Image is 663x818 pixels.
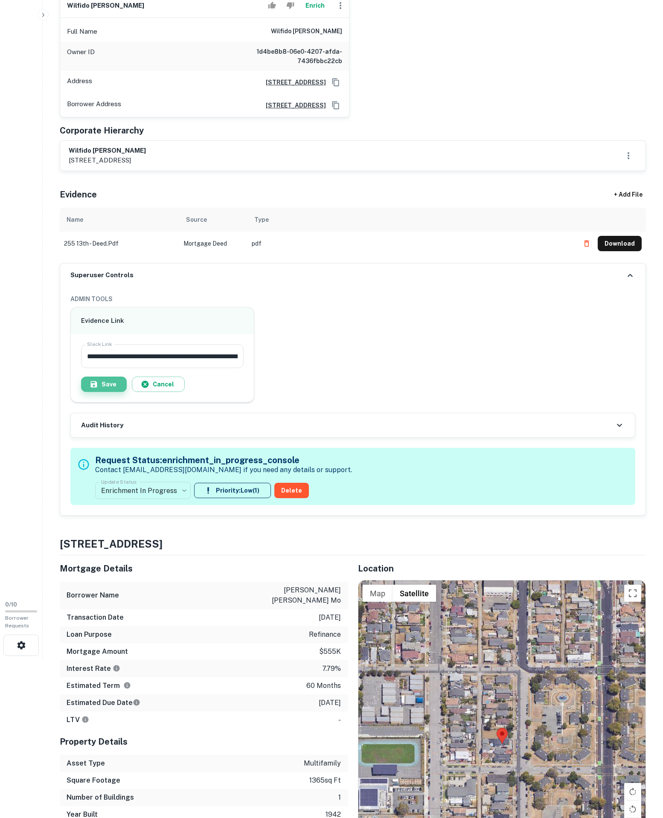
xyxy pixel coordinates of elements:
p: Address [67,76,92,89]
button: Show satellite imagery [393,585,436,602]
label: Update Status [101,478,137,485]
h5: Mortgage Details [60,562,348,575]
h6: Borrower Name [67,590,119,600]
button: Copy Address [329,99,342,112]
span: Borrower Requests [5,615,29,629]
h6: Estimated Term [67,681,131,691]
svg: The interest rates displayed on the website are for informational purposes only and may be report... [113,664,120,672]
button: Show street map [363,585,393,602]
button: Rotate map counterclockwise [624,801,641,818]
div: Enrichment In Progress [95,479,191,502]
h6: Loan Purpose [67,629,112,640]
th: Type [247,208,575,232]
button: Priority:Low(1) [194,483,271,498]
button: Cancel [132,377,185,392]
h6: Superuser Controls [70,270,134,280]
p: Borrower Address [67,99,121,112]
td: Mortgage Deed [179,232,247,255]
button: Delete file [579,237,594,250]
td: 255 13th - deed.pdf [60,232,179,255]
p: Full Name [67,26,97,37]
p: - [338,715,341,725]
p: $555k [319,647,341,657]
button: Delete [274,483,309,498]
h6: Estimated Due Date [67,698,140,708]
h6: Number of Buildings [67,792,134,803]
h5: Corporate Hierarchy [60,124,144,137]
button: Download [598,236,642,251]
h6: Audit History [81,421,123,430]
h5: Location [358,562,646,575]
p: [STREET_ADDRESS] [69,155,146,165]
div: Source [186,215,207,225]
p: refinance [309,629,341,640]
h4: [STREET_ADDRESS] [60,536,646,551]
span: 0 / 10 [5,601,17,608]
button: Copy Address [329,76,342,89]
th: Source [179,208,247,232]
h6: ADMIN TOOLS [70,294,635,304]
div: Name [67,215,83,225]
svg: Estimate is based on a standard schedule for this type of loan. [133,699,140,706]
h6: wilfido [PERSON_NAME] [67,1,144,11]
button: Rotate map clockwise [624,783,641,800]
h5: Request Status: enrichment_in_progress_console [95,454,352,467]
div: + Add File [598,187,658,203]
svg: LTVs displayed on the website are for informational purposes only and may be reported incorrectly... [81,716,89,723]
h6: Evidence Link [81,316,244,326]
div: Type [254,215,269,225]
p: [PERSON_NAME] [PERSON_NAME] mo [264,585,341,606]
th: Name [60,208,179,232]
h6: 1d4be8b8-06e0-4207-afda-7436fbbc22cb [240,47,342,66]
a: [STREET_ADDRESS] [259,78,326,87]
td: pdf [247,232,575,255]
p: 7.79% [322,664,341,674]
h6: LTV [67,715,89,725]
h6: Asset Type [67,758,105,769]
h6: Transaction Date [67,612,124,623]
a: [STREET_ADDRESS] [259,101,326,110]
svg: Term is based on a standard schedule for this type of loan. [123,682,131,689]
label: Slack Link [87,340,112,348]
button: Save [81,377,127,392]
p: [DATE] [319,612,341,623]
h5: Evidence [60,188,97,201]
p: multifamily [304,758,341,769]
h6: wilfido [PERSON_NAME] [271,26,342,37]
iframe: Chat Widget [620,750,663,791]
div: scrollable content [60,208,646,263]
p: [DATE] [319,698,341,708]
p: 1 [338,792,341,803]
h6: wilfido [PERSON_NAME] [69,146,146,156]
h6: Interest Rate [67,664,120,674]
button: Toggle fullscreen view [624,585,641,602]
h6: Square Footage [67,775,120,786]
h5: Property Details [60,735,348,748]
p: 1365 sq ft [309,775,341,786]
p: Owner ID [67,47,95,66]
h6: Mortgage Amount [67,647,128,657]
p: 60 months [306,681,341,691]
p: Contact [EMAIL_ADDRESS][DOMAIN_NAME] if you need any details or support. [95,465,352,475]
